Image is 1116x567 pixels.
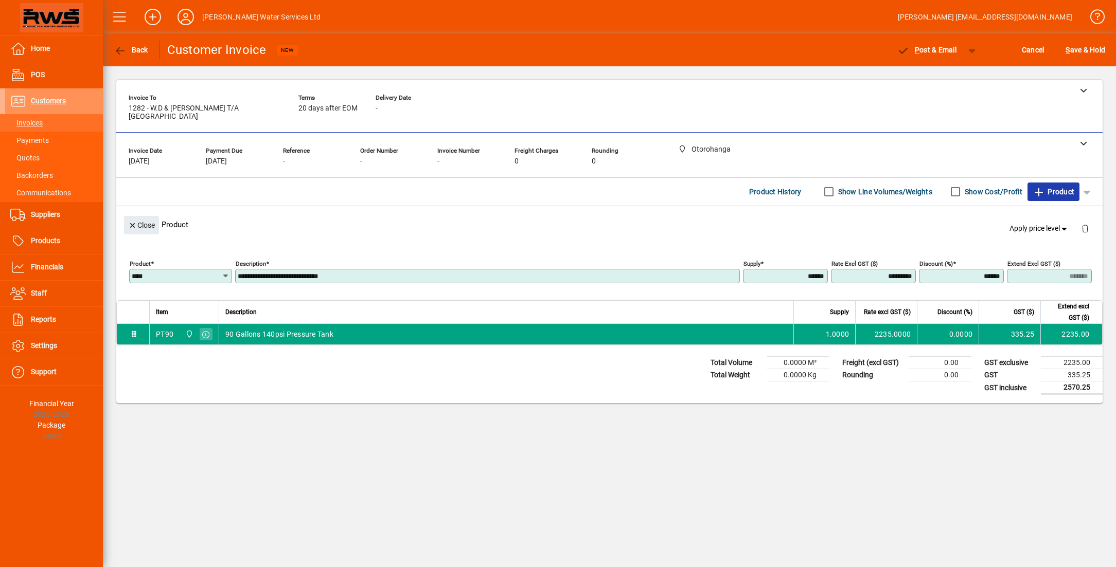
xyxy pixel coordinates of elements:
label: Show Line Volumes/Weights [836,187,932,197]
button: Back [111,41,151,59]
button: Apply price level [1005,220,1073,238]
span: 0 [592,157,596,166]
td: Rounding [837,369,909,381]
span: Home [31,44,50,52]
span: GST ($) [1014,306,1034,318]
span: 0 [515,157,519,166]
span: - [283,157,285,166]
td: 335.25 [1041,369,1103,381]
a: Communications [5,184,103,202]
span: - [437,157,439,166]
span: Communications [10,189,71,197]
span: ost & Email [897,46,956,54]
button: Delete [1073,216,1097,241]
span: Close [128,217,155,234]
span: Item [156,306,168,318]
td: 0.0000 Kg [767,369,829,381]
span: ave & Hold [1066,42,1105,58]
span: Payments [10,136,49,144]
a: Staff [5,281,103,306]
span: Financial Year [29,399,74,408]
button: Add [136,8,169,26]
a: Settings [5,333,103,359]
a: Reports [5,307,103,333]
button: Product [1028,182,1079,201]
span: P [915,46,919,54]
span: 1282 - W.D & [PERSON_NAME] T/A [GEOGRAPHIC_DATA] [129,104,283,121]
div: 2235.0000 [862,329,911,339]
mat-label: Discount (%) [919,260,953,267]
a: Financials [5,254,103,280]
td: GST [979,369,1041,381]
span: Quotes [10,154,40,162]
span: Settings [31,341,57,350]
span: Product History [749,184,802,200]
span: Support [31,368,57,376]
button: Save & Hold [1063,41,1108,59]
td: 2570.25 [1041,381,1103,394]
app-page-header-button: Back [103,41,160,59]
mat-label: Rate excl GST ($) [831,260,878,267]
button: Close [124,216,159,234]
span: Backorders [10,171,53,179]
mat-label: Supply [743,260,760,267]
span: Invoices [10,119,43,127]
span: 20 days after EOM [298,104,358,113]
span: Financials [31,263,63,271]
span: NEW [281,47,294,53]
div: PT90 [156,329,173,339]
app-page-header-button: Close [121,220,162,229]
span: Customers [31,97,66,105]
span: 90 Gallons 140psi Pressure Tank [225,329,333,339]
span: [DATE] [129,157,150,166]
span: Cancel [1022,42,1044,58]
span: Product [1033,184,1074,200]
a: Quotes [5,149,103,167]
a: POS [5,62,103,88]
span: [DATE] [206,157,227,166]
a: Home [5,36,103,62]
div: [PERSON_NAME] Water Services Ltd [202,9,321,25]
div: Customer Invoice [167,42,267,58]
span: - [376,104,378,113]
a: Products [5,228,103,254]
span: - [360,157,362,166]
td: GST exclusive [979,357,1041,369]
div: Product [116,206,1103,243]
a: Backorders [5,167,103,184]
span: Supply [830,306,849,318]
span: Package [38,421,65,429]
a: Invoices [5,114,103,132]
td: 0.0000 [917,324,979,344]
a: Knowledge Base [1083,2,1103,35]
span: Reports [31,315,56,323]
span: S [1066,46,1070,54]
span: POS [31,70,45,79]
a: Support [5,359,103,385]
td: Total Weight [705,369,767,381]
a: Suppliers [5,202,103,228]
div: [PERSON_NAME] [EMAIL_ADDRESS][DOMAIN_NAME] [898,9,1072,25]
button: Cancel [1019,41,1047,59]
button: Profile [169,8,202,26]
span: 1.0000 [826,329,849,339]
td: Total Volume [705,357,767,369]
td: 0.00 [909,369,971,381]
span: Staff [31,289,47,297]
span: Apply price level [1009,223,1069,234]
label: Show Cost/Profit [963,187,1022,197]
a: Payments [5,132,103,149]
td: 335.25 [979,324,1040,344]
mat-label: Product [130,260,151,267]
button: Product History [745,182,806,201]
mat-label: Extend excl GST ($) [1007,260,1060,267]
td: GST inclusive [979,381,1041,394]
span: Otorohanga [183,328,194,340]
td: 2235.00 [1040,324,1102,344]
td: 0.00 [909,357,971,369]
span: Rate excl GST ($) [864,306,911,318]
span: Back [114,46,148,54]
td: 2235.00 [1041,357,1103,369]
button: Post & Email [892,41,962,59]
span: Description [225,306,257,318]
